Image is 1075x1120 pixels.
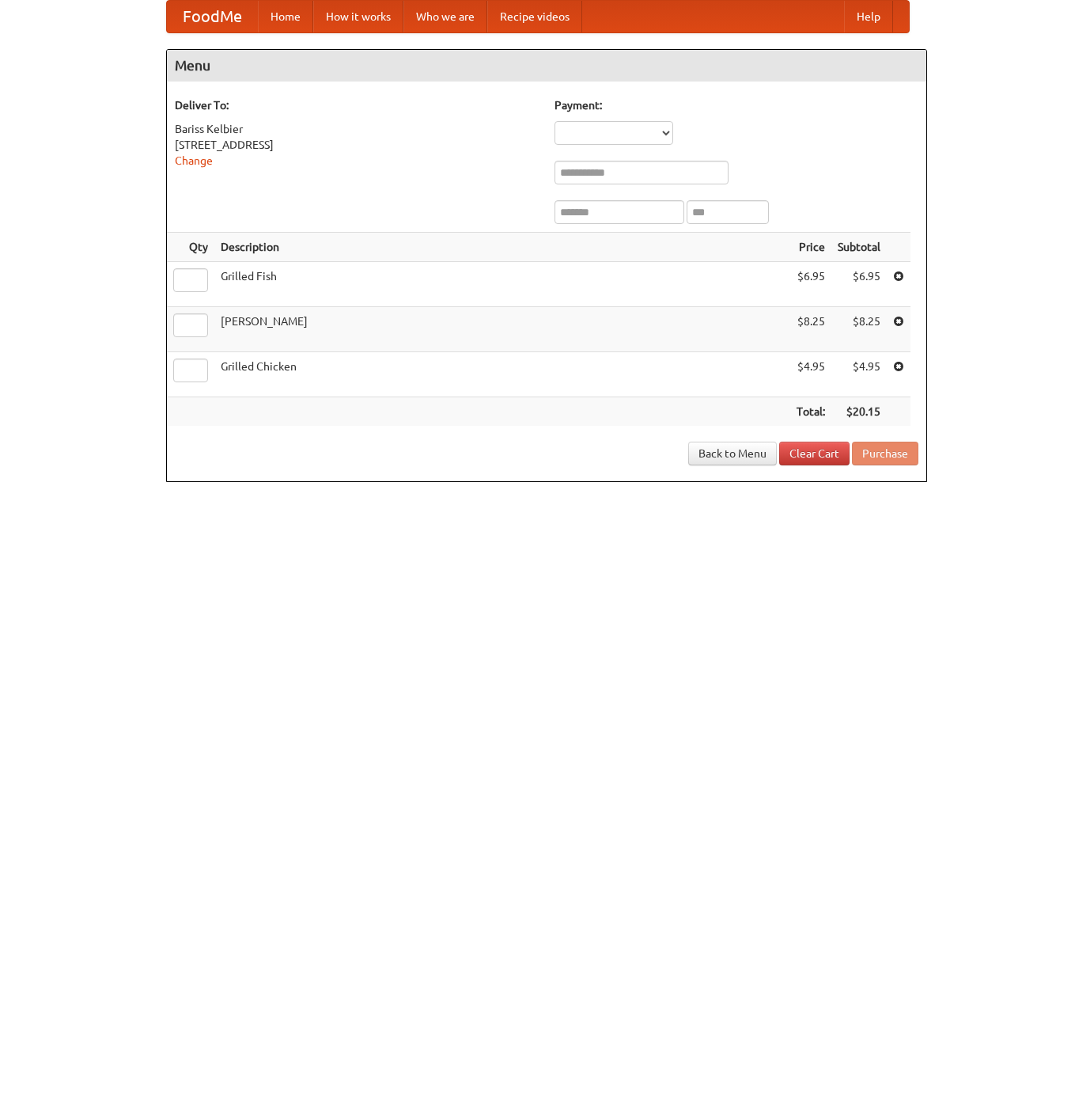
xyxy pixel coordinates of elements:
[214,307,790,352] td: [PERSON_NAME]
[831,262,887,307] td: $6.95
[258,1,313,32] a: Home
[688,442,777,465] a: Back to Menu
[790,262,831,307] td: $6.95
[167,233,214,262] th: Qty
[175,154,213,167] a: Change
[313,1,403,32] a: How it works
[831,307,887,352] td: $8.25
[175,137,539,153] div: [STREET_ADDRESS]
[167,1,258,32] a: FoodMe
[831,352,887,397] td: $4.95
[403,1,487,32] a: Who we are
[175,97,539,113] h5: Deliver To:
[214,262,790,307] td: Grilled Fish
[167,50,926,82] h4: Menu
[555,97,918,113] h5: Payment:
[779,442,850,465] a: Clear Cart
[214,352,790,397] td: Grilled Chicken
[790,233,831,262] th: Price
[487,1,582,32] a: Recipe videos
[790,352,831,397] td: $4.95
[790,397,831,427] th: Total:
[790,307,831,352] td: $8.25
[831,233,887,262] th: Subtotal
[844,1,893,32] a: Help
[831,397,887,427] th: $20.15
[175,121,539,137] div: Bariss Kelbier
[214,233,790,262] th: Description
[852,442,918,465] button: Purchase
